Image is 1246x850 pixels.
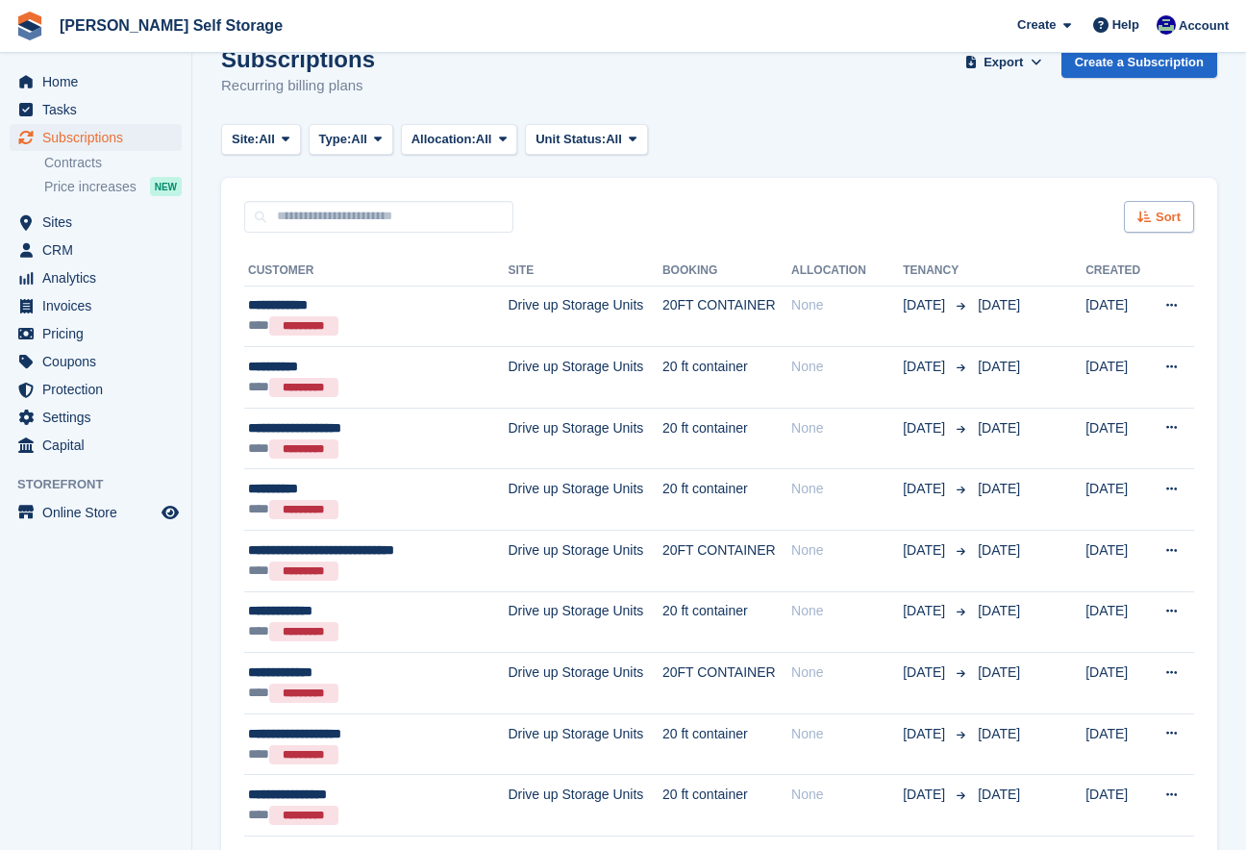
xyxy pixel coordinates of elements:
[411,130,476,149] span: Allocation:
[508,591,661,653] td: Drive up Storage Units
[42,376,158,403] span: Protection
[791,479,903,499] div: None
[508,531,661,592] td: Drive up Storage Units
[508,286,661,347] td: Drive up Storage Units
[525,124,647,156] button: Unit Status: All
[1085,469,1148,531] td: [DATE]
[1085,256,1148,287] th: Created
[42,432,158,459] span: Capital
[791,295,903,315] div: None
[978,359,1020,374] span: [DATE]
[150,177,182,196] div: NEW
[662,286,791,347] td: 20FT CONTAINER
[1085,775,1148,837] td: [DATE]
[791,357,903,377] div: None
[10,292,182,319] a: menu
[42,348,158,375] span: Coupons
[10,348,182,375] a: menu
[978,481,1020,496] span: [DATE]
[476,130,492,149] span: All
[903,418,949,438] span: [DATE]
[232,130,259,149] span: Site:
[221,75,375,97] p: Recurring billing plans
[536,130,606,149] span: Unit Status:
[791,540,903,561] div: None
[15,12,44,40] img: stora-icon-8386f47178a22dfd0bd8f6a31ec36ba5ce8667c1dd55bd0f319d3a0aa187defe.svg
[42,499,158,526] span: Online Store
[52,10,290,41] a: [PERSON_NAME] Self Storage
[42,264,158,291] span: Analytics
[606,130,622,149] span: All
[791,785,903,805] div: None
[221,124,301,156] button: Site: All
[401,124,518,156] button: Allocation: All
[44,154,182,172] a: Contracts
[1085,531,1148,592] td: [DATE]
[42,292,158,319] span: Invoices
[662,347,791,409] td: 20 ft container
[159,501,182,524] a: Preview store
[903,662,949,683] span: [DATE]
[903,785,949,805] span: [DATE]
[984,53,1023,72] span: Export
[1179,16,1229,36] span: Account
[508,713,661,775] td: Drive up Storage Units
[44,178,137,196] span: Price increases
[10,320,182,347] a: menu
[17,475,191,494] span: Storefront
[10,499,182,526] a: menu
[508,653,661,714] td: Drive up Storage Units
[508,469,661,531] td: Drive up Storage Units
[1085,653,1148,714] td: [DATE]
[508,256,661,287] th: Site
[309,124,393,156] button: Type: All
[244,256,508,287] th: Customer
[10,432,182,459] a: menu
[662,653,791,714] td: 20FT CONTAINER
[978,787,1020,802] span: [DATE]
[978,603,1020,618] span: [DATE]
[259,130,275,149] span: All
[662,531,791,592] td: 20FT CONTAINER
[903,724,949,744] span: [DATE]
[662,775,791,837] td: 20 ft container
[791,601,903,621] div: None
[10,124,182,151] a: menu
[42,404,158,431] span: Settings
[1085,713,1148,775] td: [DATE]
[903,540,949,561] span: [DATE]
[791,662,903,683] div: None
[1085,408,1148,469] td: [DATE]
[978,664,1020,680] span: [DATE]
[221,46,375,72] h1: Subscriptions
[10,376,182,403] a: menu
[10,209,182,236] a: menu
[10,96,182,123] a: menu
[903,601,949,621] span: [DATE]
[662,713,791,775] td: 20 ft container
[42,124,158,151] span: Subscriptions
[903,357,949,377] span: [DATE]
[10,68,182,95] a: menu
[508,347,661,409] td: Drive up Storage Units
[1157,15,1176,35] img: Justin Farthing
[42,320,158,347] span: Pricing
[508,775,661,837] td: Drive up Storage Units
[903,295,949,315] span: [DATE]
[10,404,182,431] a: menu
[978,297,1020,312] span: [DATE]
[791,418,903,438] div: None
[44,176,182,197] a: Price increases NEW
[961,46,1046,78] button: Export
[978,542,1020,558] span: [DATE]
[1085,286,1148,347] td: [DATE]
[903,479,949,499] span: [DATE]
[10,237,182,263] a: menu
[42,237,158,263] span: CRM
[662,408,791,469] td: 20 ft container
[978,420,1020,436] span: [DATE]
[662,469,791,531] td: 20 ft container
[662,591,791,653] td: 20 ft container
[978,726,1020,741] span: [DATE]
[10,264,182,291] a: menu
